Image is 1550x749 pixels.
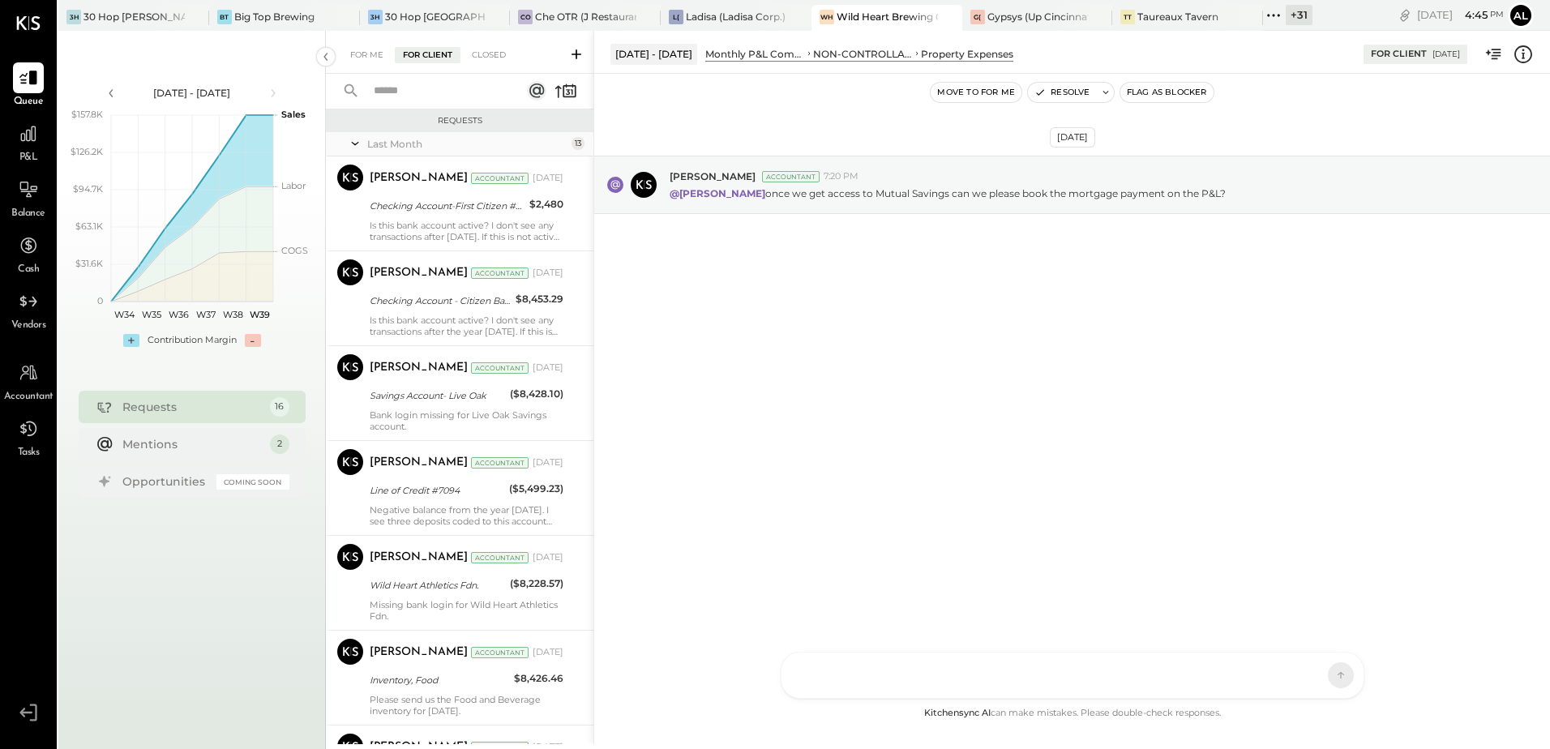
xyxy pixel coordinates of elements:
[249,309,269,320] text: W39
[123,86,261,100] div: [DATE] - [DATE]
[533,362,563,374] div: [DATE]
[670,187,765,199] strong: @[PERSON_NAME]
[610,44,697,64] div: [DATE] - [DATE]
[73,183,103,195] text: $94.7K
[370,577,505,593] div: Wild Heart Athletics Fdn.
[533,456,563,469] div: [DATE]
[1,174,56,221] a: Balance
[1137,10,1218,24] div: Taureaux Tavern
[471,552,529,563] div: Accountant
[14,95,44,109] span: Queue
[471,173,529,184] div: Accountant
[514,670,563,687] div: $8,426.46
[122,436,262,452] div: Mentions
[516,291,563,307] div: $8,453.29
[970,10,985,24] div: G(
[1,357,56,404] a: Accountant
[370,387,505,404] div: Savings Account- Live Oak
[471,457,529,469] div: Accountant
[471,647,529,658] div: Accountant
[11,207,45,221] span: Balance
[370,265,468,281] div: [PERSON_NAME]
[529,196,563,212] div: $2,480
[1,413,56,460] a: Tasks
[216,474,289,490] div: Coming Soon
[75,258,103,269] text: $31.6K
[18,263,39,277] span: Cash
[370,198,525,214] div: Checking Account-First Citizen #0193
[281,245,308,256] text: COGS
[122,399,262,415] div: Requests
[509,481,563,497] div: ($5,499.23)
[142,309,161,320] text: W35
[370,599,563,622] div: Missing bank login for Wild Heart Athletics Fdn.
[71,146,103,157] text: $126.2K
[370,170,468,186] div: [PERSON_NAME]
[367,137,567,151] div: Last Month
[71,109,103,120] text: $157.8K
[510,576,563,592] div: ($8,228.57)
[342,47,392,63] div: For Me
[370,644,468,661] div: [PERSON_NAME]
[1397,6,1413,24] div: copy link
[987,10,1089,24] div: Gypsys (Up Cincinnati LLC) - Ignite
[370,293,511,309] div: Checking Account - Citizen Bank
[535,10,636,24] div: Che OTR (J Restaurant LLC) - Ignite
[334,115,585,126] div: Requests
[83,10,185,24] div: 30 Hop [PERSON_NAME] Summit
[705,47,805,61] div: Monthly P&L Comparison
[1432,49,1460,60] div: [DATE]
[370,550,468,566] div: [PERSON_NAME]
[533,551,563,564] div: [DATE]
[370,455,468,471] div: [PERSON_NAME]
[813,47,913,61] div: NON-CONTROLLABLE EXPENSES
[669,10,683,24] div: L(
[222,309,242,320] text: W38
[572,137,584,150] div: 13
[1508,2,1534,28] button: Al
[1120,83,1214,102] button: Flag as Blocker
[270,397,289,417] div: 16
[281,180,306,191] text: Labor
[385,10,486,24] div: 30 Hop [GEOGRAPHIC_DATA]
[533,267,563,280] div: [DATE]
[370,409,563,432] div: Bank login missing for Live Oak Savings account.
[370,504,563,527] div: Negative balance from the year [DATE]. I see three deposits coded to this account which has broug...
[1417,7,1504,23] div: [DATE]
[1,230,56,277] a: Cash
[510,386,563,402] div: ($8,428.10)
[1,62,56,109] a: Queue
[533,646,563,659] div: [DATE]
[824,170,858,183] span: 7:20 PM
[1371,48,1427,61] div: For Client
[820,10,834,24] div: WH
[245,334,261,347] div: -
[1050,127,1095,148] div: [DATE]
[1,118,56,165] a: P&L
[471,267,529,279] div: Accountant
[1286,5,1312,25] div: + 31
[122,473,208,490] div: Opportunities
[217,10,232,24] div: BT
[195,309,215,320] text: W37
[686,10,787,24] div: Ladisa (Ladisa Corp.) - Ignite
[762,171,820,182] div: Accountant
[148,334,237,347] div: Contribution Margin
[837,10,938,24] div: Wild Heart Brewing Company
[11,319,46,333] span: Vendors
[931,83,1021,102] button: Move to for me
[670,186,1226,200] p: once we get access to Mutual Savings can we please book the mortgage payment on the P&L?
[370,694,563,717] div: Please send us the Food and Beverage inventory for [DATE].
[921,47,1013,61] div: Property Expenses
[471,362,529,374] div: Accountant
[1028,83,1096,102] button: Resolve
[1120,10,1135,24] div: TT
[395,47,460,63] div: For Client
[370,360,468,376] div: [PERSON_NAME]
[4,390,54,404] span: Accountant
[234,10,315,24] div: Big Top Brewing
[168,309,188,320] text: W36
[281,109,306,120] text: Sales
[75,220,103,232] text: $63.1K
[370,315,563,337] div: Is this bank account active? I don't see any transactions after the year [DATE]. If this is not a...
